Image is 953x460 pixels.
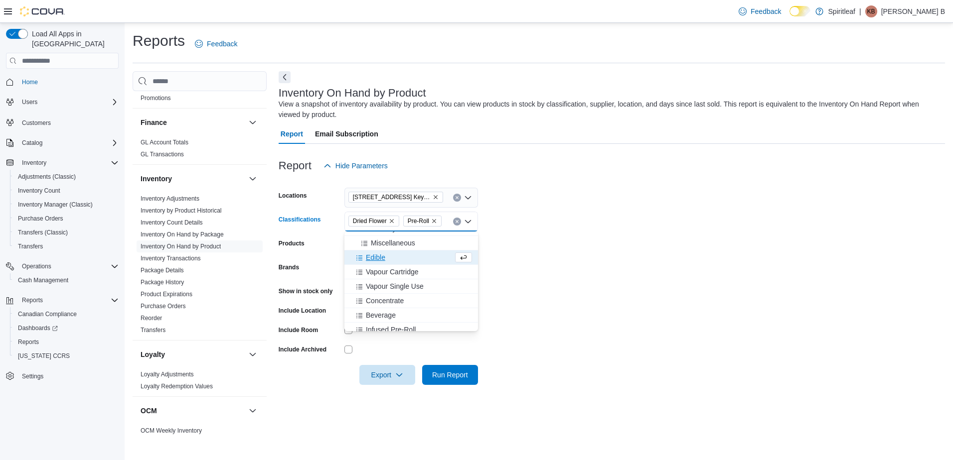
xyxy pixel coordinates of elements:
a: Inventory Count Details [141,219,203,226]
span: Reports [18,294,119,306]
button: Reports [18,294,47,306]
span: Inventory On Hand by Package [141,230,224,238]
a: Feedback [191,34,241,54]
button: Next [279,71,291,83]
span: Product Expirations [141,290,192,298]
span: Transfers (Classic) [18,229,68,236]
a: Inventory Transactions [141,255,201,262]
button: Catalog [2,136,123,150]
span: Edible [366,252,385,262]
span: Settings [18,370,119,382]
span: Catalog [22,139,42,147]
span: Loyalty Adjustments [141,370,194,378]
span: Inventory [18,157,119,169]
span: Dashboards [14,322,119,334]
span: Adjustments (Classic) [14,171,119,183]
a: Inventory by Product Historical [141,207,222,214]
div: Inventory [133,193,267,340]
span: Reorder [141,314,162,322]
a: Product Expirations [141,291,192,298]
span: Reports [22,296,43,304]
a: Transfers [141,327,165,334]
button: Vapour Single Use [344,279,478,294]
span: Inventory Count [18,187,60,195]
span: Transfers (Classic) [14,227,119,238]
button: Reports [2,293,123,307]
button: Clear input [453,194,461,202]
span: Catalog [18,137,119,149]
span: [US_STATE] CCRS [18,352,70,360]
a: Loyalty Adjustments [141,371,194,378]
span: Transfers [18,242,43,250]
button: Canadian Compliance [10,307,123,321]
button: Close list of options [464,218,472,226]
button: Cash Management [10,273,123,287]
button: Inventory [18,157,50,169]
a: GL Account Totals [141,139,188,146]
button: Operations [2,259,123,273]
span: Canadian Compliance [14,308,119,320]
button: Inventory [247,173,259,185]
a: Feedback [735,1,785,21]
a: Loyalty Redemption Values [141,383,213,390]
span: Email Subscription [315,124,378,144]
button: Miscellaneous [344,236,478,250]
span: Load All Apps in [GEOGRAPHIC_DATA] [28,29,119,49]
span: Hide Parameters [335,161,388,171]
p: Spiritleaf [828,5,855,17]
span: Settings [22,372,43,380]
h3: Finance [141,117,167,127]
span: Inventory Manager (Classic) [14,199,119,211]
a: Home [18,76,42,88]
button: Vapour Cartridge [344,265,478,279]
span: Reports [14,336,119,348]
span: Package History [141,278,184,286]
button: Clear input [453,218,461,226]
span: Purchase Orders [141,302,186,310]
button: Catalog [18,137,46,149]
span: Purchase Orders [18,215,63,223]
h3: Loyalty [141,349,165,359]
label: Classifications [279,216,321,224]
button: Beverage [344,308,478,323]
button: Inventory [2,156,123,170]
button: Remove 506 - Spiritleaf Daze St South Keys (Ottawa) from selection in this group [433,194,439,200]
span: Customers [22,119,51,127]
button: Finance [141,117,245,127]
span: Inventory Count [14,185,119,197]
p: | [859,5,861,17]
a: Transfers (Classic) [14,227,72,238]
button: Purchase Orders [10,212,123,226]
span: Inventory Count Details [141,219,203,227]
button: Operations [18,260,55,272]
button: [US_STATE] CCRS [10,349,123,363]
a: Purchase Orders [141,303,186,310]
label: Show in stock only [279,287,333,295]
button: Loyalty [247,348,259,360]
span: Beverage [366,310,396,320]
div: Kiefer B [865,5,877,17]
span: Washington CCRS [14,350,119,362]
button: Inventory [141,174,245,184]
img: Cova [20,6,65,16]
span: Canadian Compliance [18,310,77,318]
button: OCM [247,405,259,417]
span: Promotions [141,94,171,102]
span: Home [18,76,119,88]
button: Infused Pre-Roll [344,323,478,337]
span: Transfers [14,240,119,252]
p: [PERSON_NAME] B [881,5,945,17]
span: Report [281,124,303,144]
button: Run Report [422,365,478,385]
a: Purchase Orders [14,213,67,225]
span: Dashboards [18,324,58,332]
a: [US_STATE] CCRS [14,350,74,362]
h3: Inventory [141,174,172,184]
span: Inventory Manager (Classic) [18,201,93,209]
span: Inventory [22,159,46,167]
a: Settings [18,370,47,382]
span: Inventory Adjustments [141,195,199,203]
a: Cash Management [14,274,72,286]
label: Include Room [279,326,318,334]
span: Reports [18,338,39,346]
